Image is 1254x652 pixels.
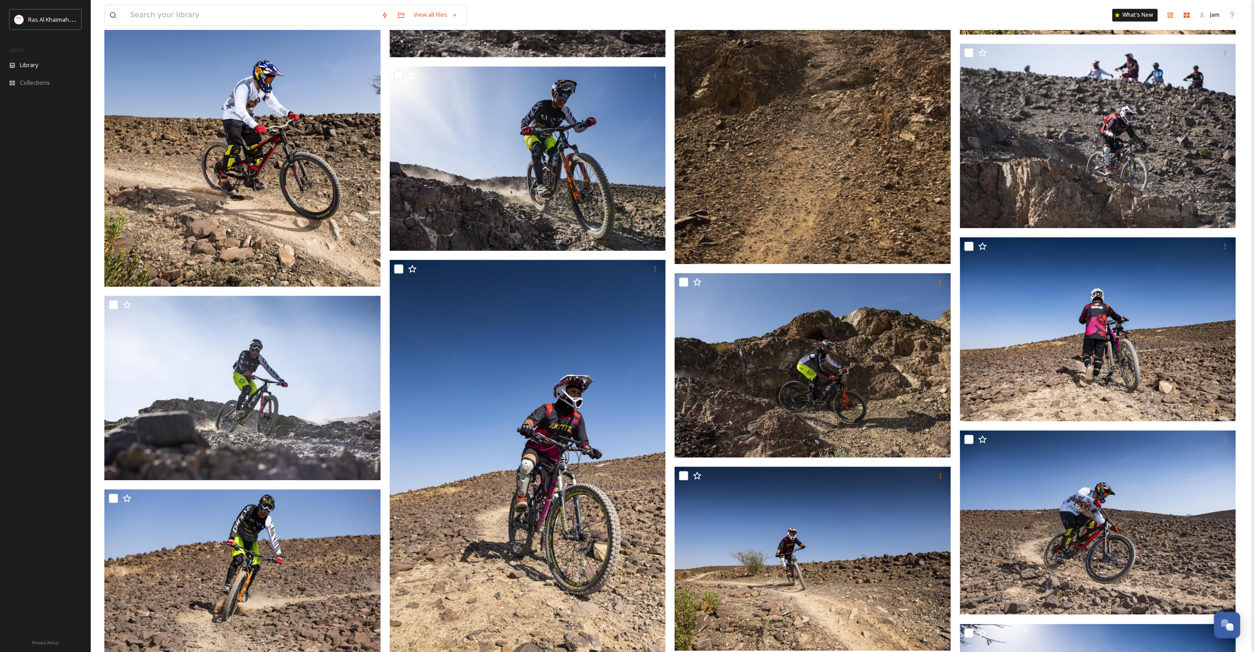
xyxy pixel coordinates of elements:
a: Jam [1195,6,1224,24]
a: Privacy Policy [32,637,59,647]
a: What's New [1112,9,1158,21]
img: Logo_RAKTDA_RGB-01.png [15,15,24,24]
img: Shawka Biking 64.jpg [104,296,381,480]
img: Shawka Biking 58.jpg [675,273,951,457]
span: MEDIA [9,47,25,54]
button: Open Chat [1214,612,1240,638]
img: Shawka Biking 53.jpg [960,237,1236,421]
img: Shawka Biking 61.jpg [960,44,1236,228]
img: Shawka Biking 54.jpg [675,467,951,651]
a: View all files [409,6,462,24]
span: Library [20,61,38,69]
span: Ras Al Khaimah Tourism Development Authority [28,15,157,24]
span: Collections [20,78,50,87]
img: Shawka Biking 62.jpg [390,66,666,250]
span: Privacy Policy [32,640,59,646]
img: Shawka Biking 47.jpg [960,430,1236,614]
input: Search your library [126,5,377,25]
span: Jam [1210,10,1220,19]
